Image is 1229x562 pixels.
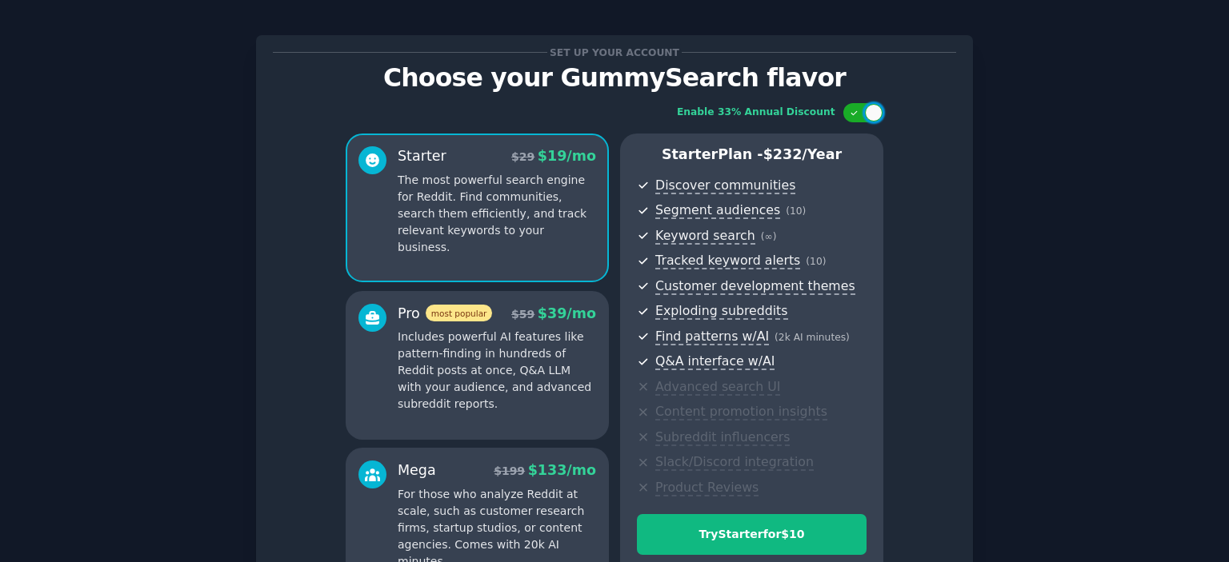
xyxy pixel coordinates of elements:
p: Includes powerful AI features like pattern-finding in hundreds of Reddit posts at once, Q&A LLM w... [398,329,596,413]
div: Try Starter for $10 [638,526,866,543]
span: ( 10 ) [806,256,826,267]
p: Starter Plan - [637,145,867,165]
span: Product Reviews [655,480,759,496]
span: Slack/Discord integration [655,454,814,471]
span: Q&A interface w/AI [655,353,775,370]
span: $ 29 [511,150,534,163]
span: $ 19 /mo [538,148,596,164]
span: Set up your account [547,44,683,61]
div: Enable 33% Annual Discount [677,106,835,120]
span: Discover communities [655,177,795,194]
span: Tracked keyword alerts [655,253,800,269]
span: Find patterns w/AI [655,329,769,345]
button: TryStarterfor$10 [637,514,867,555]
div: Pro [398,304,492,324]
div: Mega [398,460,436,480]
span: Content promotion insights [655,404,827,421]
span: most popular [426,305,493,321]
span: Subreddit influencers [655,429,790,446]
span: ( ∞ ) [761,231,777,242]
span: Segment audiences [655,202,780,219]
span: $ 39 /mo [538,305,596,321]
span: $ 59 [511,308,534,321]
span: Advanced search UI [655,379,780,396]
span: $ 232 /year [763,146,842,162]
span: $ 199 [494,464,525,477]
p: The most powerful search engine for Reddit. Find communities, search them efficiently, and track ... [398,172,596,256]
span: ( 2k AI minutes ) [775,332,850,343]
span: $ 133 /mo [528,462,596,478]
span: Keyword search [655,228,755,245]
span: Exploding subreddits [655,303,787,320]
span: Customer development themes [655,278,855,295]
p: Choose your GummySearch flavor [273,64,956,92]
span: ( 10 ) [786,205,806,217]
div: Starter [398,146,446,166]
